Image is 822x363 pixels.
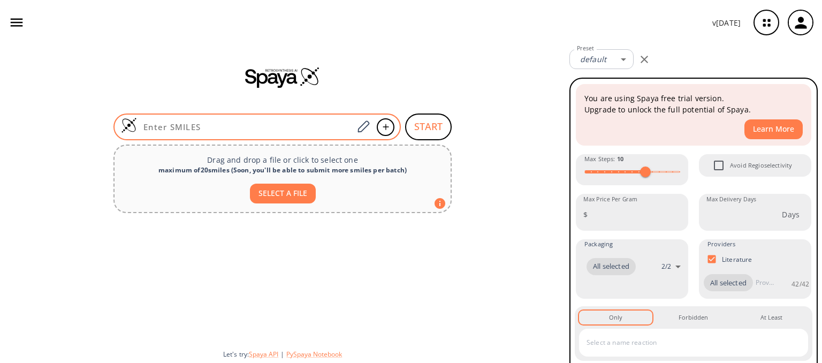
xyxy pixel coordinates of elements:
[753,274,777,291] input: Provider name
[579,311,652,324] button: Only
[587,261,636,272] span: All selected
[123,154,442,165] p: Drag and drop a file or click to select one
[223,350,561,359] div: Let's try:
[583,209,588,220] p: $
[250,184,316,203] button: SELECT A FILE
[137,122,353,132] input: Enter SMILES
[405,114,452,140] button: START
[782,209,800,220] p: Days
[760,313,782,322] div: At Least
[704,278,753,289] span: All selected
[584,154,623,164] span: Max Steps :
[657,311,730,324] button: Forbidden
[278,350,286,359] span: |
[609,313,622,322] div: Only
[245,66,320,88] img: Spaya logo
[286,350,342,359] button: PySpaya Notebook
[679,313,708,322] div: Forbidden
[584,334,787,351] input: Select a name reaction
[583,195,637,203] label: Max Price Per Gram
[712,17,741,28] p: v [DATE]
[249,350,278,359] button: Spaya API
[123,165,442,175] div: maximum of 20 smiles ( Soon, you'll be able to submit more smiles per batch )
[744,119,803,139] button: Learn More
[707,154,730,177] span: Avoid Regioselectivity
[584,93,803,115] p: You are using Spaya free trial version. Upgrade to unlock the full potential of Spaya.
[707,239,735,249] span: Providers
[584,239,613,249] span: Packaging
[661,262,671,271] p: 2 / 2
[617,155,623,163] strong: 10
[735,311,808,324] button: At Least
[580,54,606,64] em: default
[722,255,752,264] p: Literature
[791,279,809,289] p: 42 / 42
[121,117,137,133] img: Logo Spaya
[730,161,792,170] span: Avoid Regioselectivity
[577,44,594,52] label: Preset
[706,195,756,203] label: Max Delivery Days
